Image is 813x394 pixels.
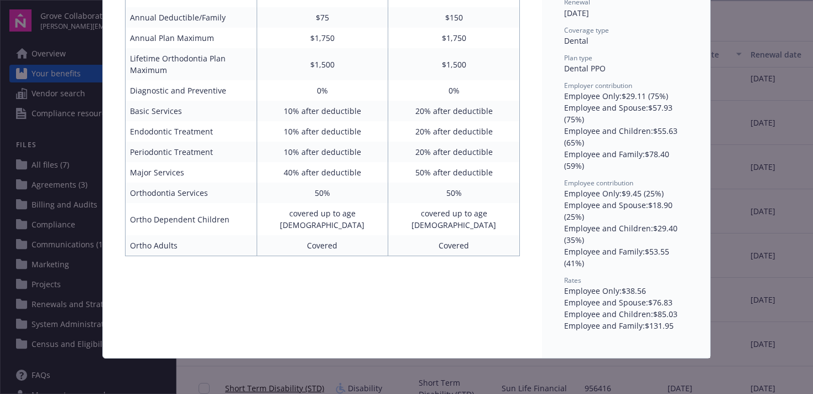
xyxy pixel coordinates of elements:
[388,48,520,80] td: $1,500
[388,121,520,142] td: 20% after deductible
[564,53,592,63] span: Plan type
[257,162,388,183] td: 40% after deductible
[564,285,688,297] div: Employee Only : $38.56
[564,188,688,199] div: Employee Only : $9.45 (25%)
[564,25,609,35] span: Coverage type
[126,235,257,256] td: Ortho Adults
[564,276,581,285] span: Rates
[564,125,688,148] div: Employee and Children : $55.63 (65%)
[126,28,257,48] td: Annual Plan Maximum
[564,90,688,102] div: Employee Only : $29.11 (75%)
[564,199,688,222] div: Employee and Spouse : $18.90 (25%)
[388,203,520,235] td: covered up to age [DEMOGRAPHIC_DATA]
[564,63,688,74] div: Dental PPO
[388,28,520,48] td: $1,750
[564,148,688,172] div: Employee and Family : $78.40 (59%)
[564,246,688,269] div: Employee and Family : $53.55 (41%)
[388,80,520,101] td: 0%
[257,7,388,28] td: $75
[564,178,633,188] span: Employee contribution
[388,101,520,121] td: 20% after deductible
[126,203,257,235] td: Ortho Dependent Children
[564,308,688,320] div: Employee and Children : $85.03
[126,121,257,142] td: Endodontic Treatment
[257,183,388,203] td: 50%
[257,28,388,48] td: $1,750
[564,35,688,46] div: Dental
[388,162,520,183] td: 50% after deductible
[257,48,388,80] td: $1,500
[126,183,257,203] td: Orthodontia Services
[126,80,257,101] td: Diagnostic and Preventive
[388,7,520,28] td: $150
[126,48,257,80] td: Lifetime Orthodontia Plan Maximum
[126,7,257,28] td: Annual Deductible/Family
[257,80,388,101] td: 0%
[388,235,520,256] td: Covered
[257,235,388,256] td: Covered
[564,7,688,19] div: [DATE]
[564,81,632,90] span: Employer contribution
[257,203,388,235] td: covered up to age [DEMOGRAPHIC_DATA]
[257,101,388,121] td: 10% after deductible
[126,162,257,183] td: Major Services
[564,320,688,331] div: Employee and Family : $131.95
[388,183,520,203] td: 50%
[257,142,388,162] td: 10% after deductible
[564,222,688,246] div: Employee and Children : $29.40 (35%)
[564,297,688,308] div: Employee and Spouse : $76.83
[257,121,388,142] td: 10% after deductible
[564,102,688,125] div: Employee and Spouse : $57.93 (75%)
[388,142,520,162] td: 20% after deductible
[126,101,257,121] td: Basic Services
[126,142,257,162] td: Periodontic Treatment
